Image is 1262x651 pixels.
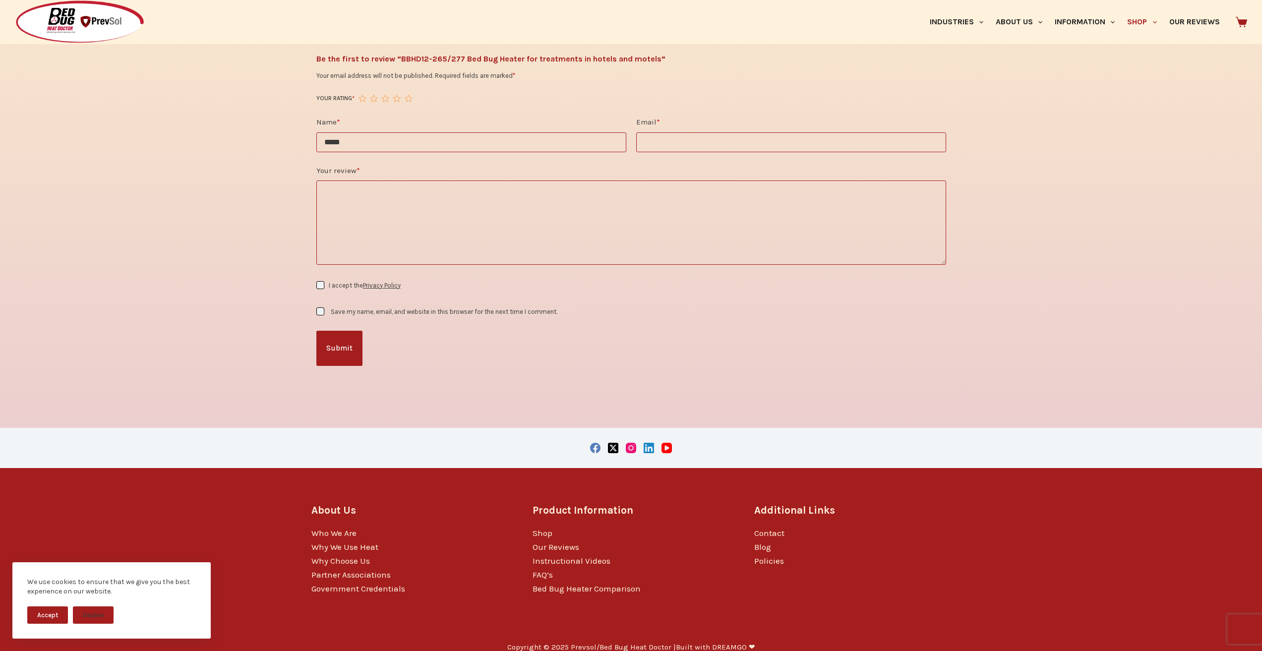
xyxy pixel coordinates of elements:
[27,606,68,624] button: Accept
[435,72,515,79] span: Required fields are marked
[311,570,391,580] a: Partner Associations
[590,443,601,453] a: Facebook
[608,443,618,453] a: X (Twitter)
[311,556,370,566] a: Why Choose Us
[311,584,405,593] a: Government Credentials
[316,331,362,366] button: Submit
[311,503,508,518] h3: About Us
[316,94,355,104] label: Your rating
[381,95,389,102] a: 3 of 5 stars
[644,443,654,453] a: LinkedIn
[533,528,552,538] a: Shop
[363,282,401,289] a: Privacy Policy
[754,528,784,538] a: Contact
[316,72,433,79] span: Your email address will not be published.
[311,528,357,538] a: Who We Are
[405,95,412,102] a: 5 of 5 stars
[329,282,401,289] label: I accept the
[533,570,553,580] a: FAQ’s
[754,556,784,566] a: Policies
[311,542,378,552] a: Why We Use Heat
[359,95,366,102] a: 1 of 5 stars
[27,577,196,596] div: We use cookies to ensure that we give you the best experience on our website.
[661,443,672,453] a: YouTube
[316,116,626,128] label: Name
[754,542,771,552] a: Blog
[754,503,951,518] h3: Additional Links
[331,308,557,315] label: Save my name, email, and website in this browser for the next time I comment.
[626,443,636,453] a: Instagram
[73,606,114,624] button: Decline
[636,116,946,128] label: Email
[316,53,946,65] span: Be the first to review “BBHD12-265/277 Bed Bug Heater for treatments in hotels and motels”
[316,165,946,177] label: Your review
[533,556,610,566] a: Instructional Videos
[533,584,641,593] a: Bed Bug Heater Comparison
[533,542,579,552] a: Our Reviews
[533,503,729,518] h3: Product Information
[370,95,377,102] a: 2 of 5 stars
[393,95,400,102] a: 4 of 5 stars
[8,4,38,34] button: Open LiveChat chat widget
